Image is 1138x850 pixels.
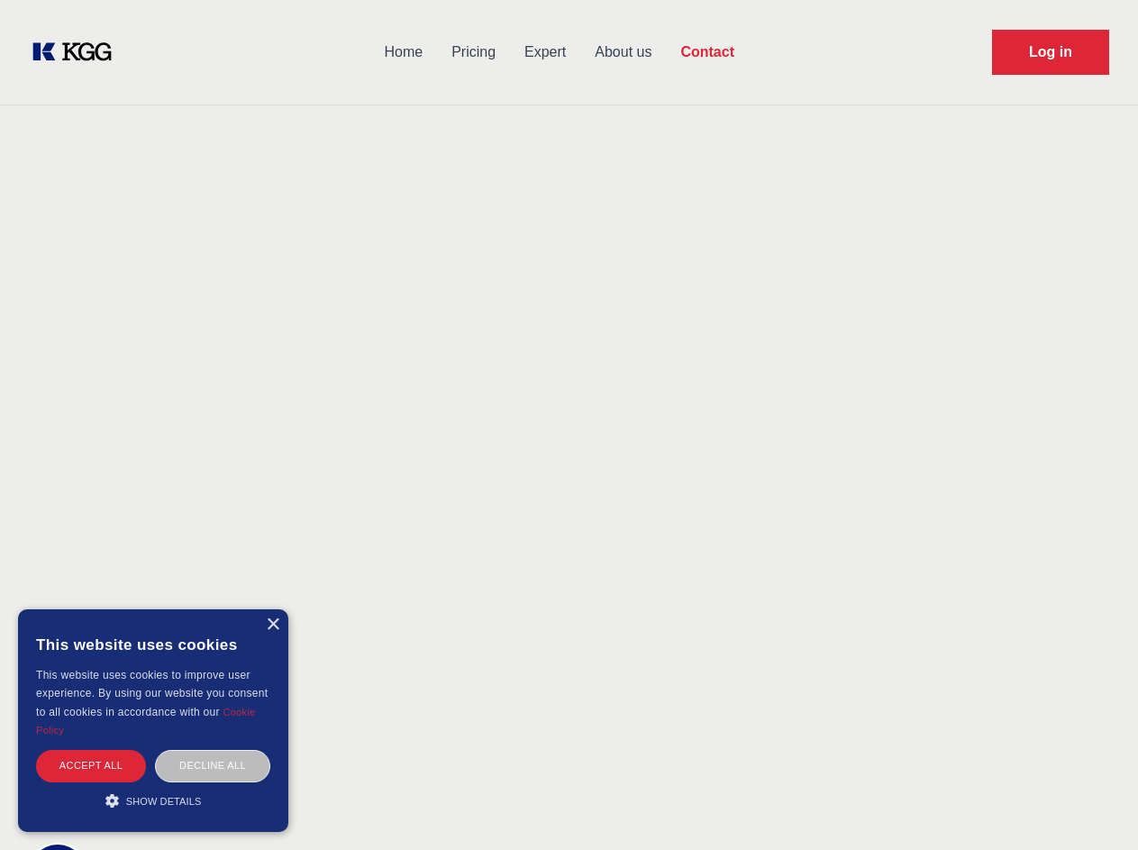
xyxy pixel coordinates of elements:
div: Accept all [36,750,146,781]
a: Pricing [437,29,510,76]
a: Request Demo [992,30,1109,75]
a: Cookie Policy [36,707,256,736]
a: Home [369,29,437,76]
div: This website uses cookies [36,623,270,666]
div: Show details [36,791,270,809]
div: Close [266,618,279,632]
span: This website uses cookies to improve user experience. By using our website you consent to all coo... [36,669,268,718]
a: About us [580,29,666,76]
a: KOL Knowledge Platform: Talk to Key External Experts (KEE) [29,38,126,67]
a: Expert [510,29,580,76]
a: Contact [666,29,749,76]
div: Decline all [155,750,270,781]
span: Show details [126,796,202,807]
iframe: Chat Widget [1048,763,1138,850]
